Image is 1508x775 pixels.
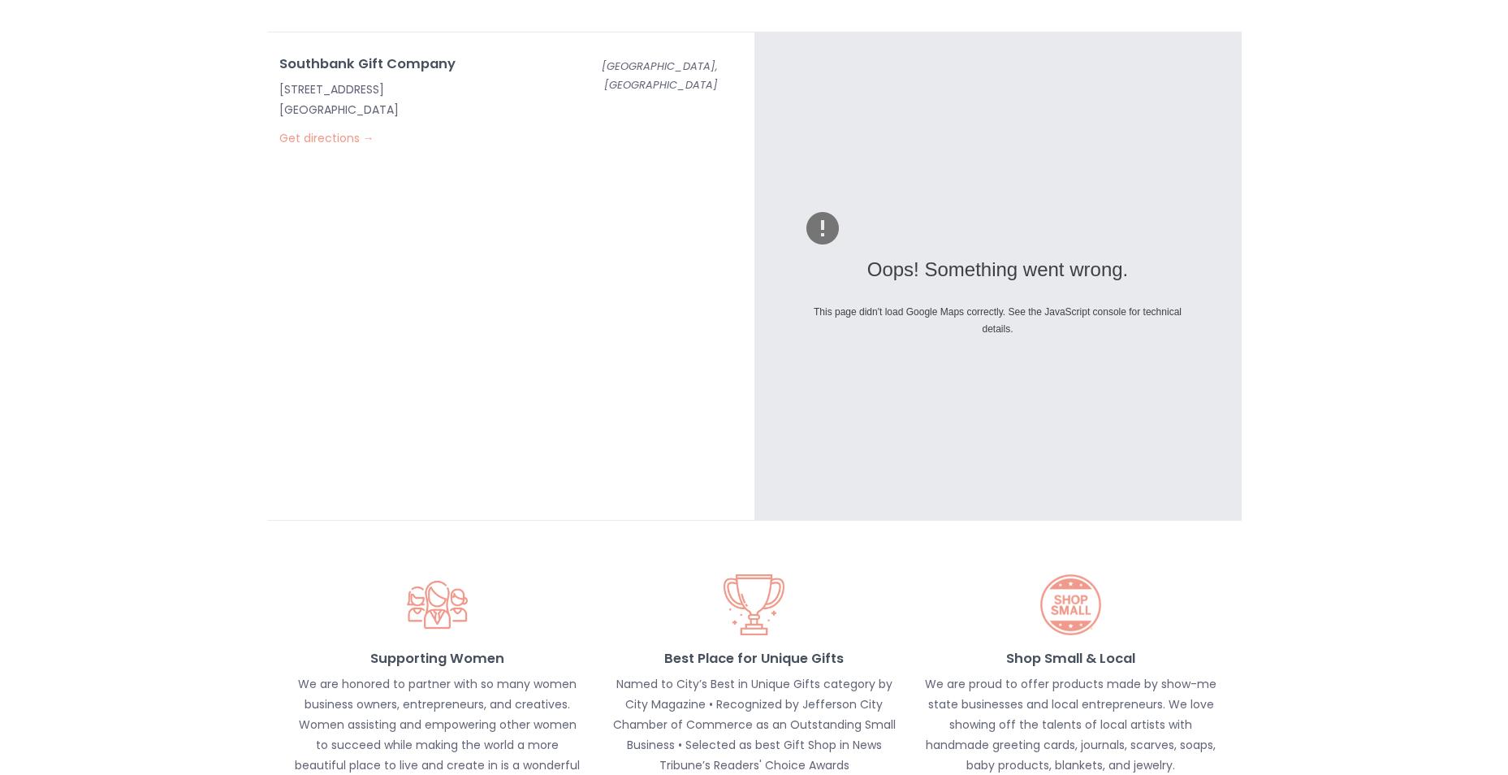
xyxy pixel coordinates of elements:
h4: Best Place for Unique Gifts [608,652,901,666]
div: This page didn't load Google Maps correctly. See the JavaScript console for technical details. [807,304,1189,339]
div: [GEOGRAPHIC_DATA], [GEOGRAPHIC_DATA] [576,57,730,95]
img: Supporting Women [407,574,468,635]
h4: Supporting Women [292,652,584,666]
img: Shop Small & Local [1040,574,1101,635]
img: Best Place for Unique Gifts [724,574,784,635]
h4: Southbank Gift Company [279,57,564,71]
p: [STREET_ADDRESS] [GEOGRAPHIC_DATA] [279,80,564,120]
a: Get directions → [279,130,374,146]
div: Oops! Something went wrong. [807,252,1189,287]
h4: Shop Small & Local [925,652,1217,666]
